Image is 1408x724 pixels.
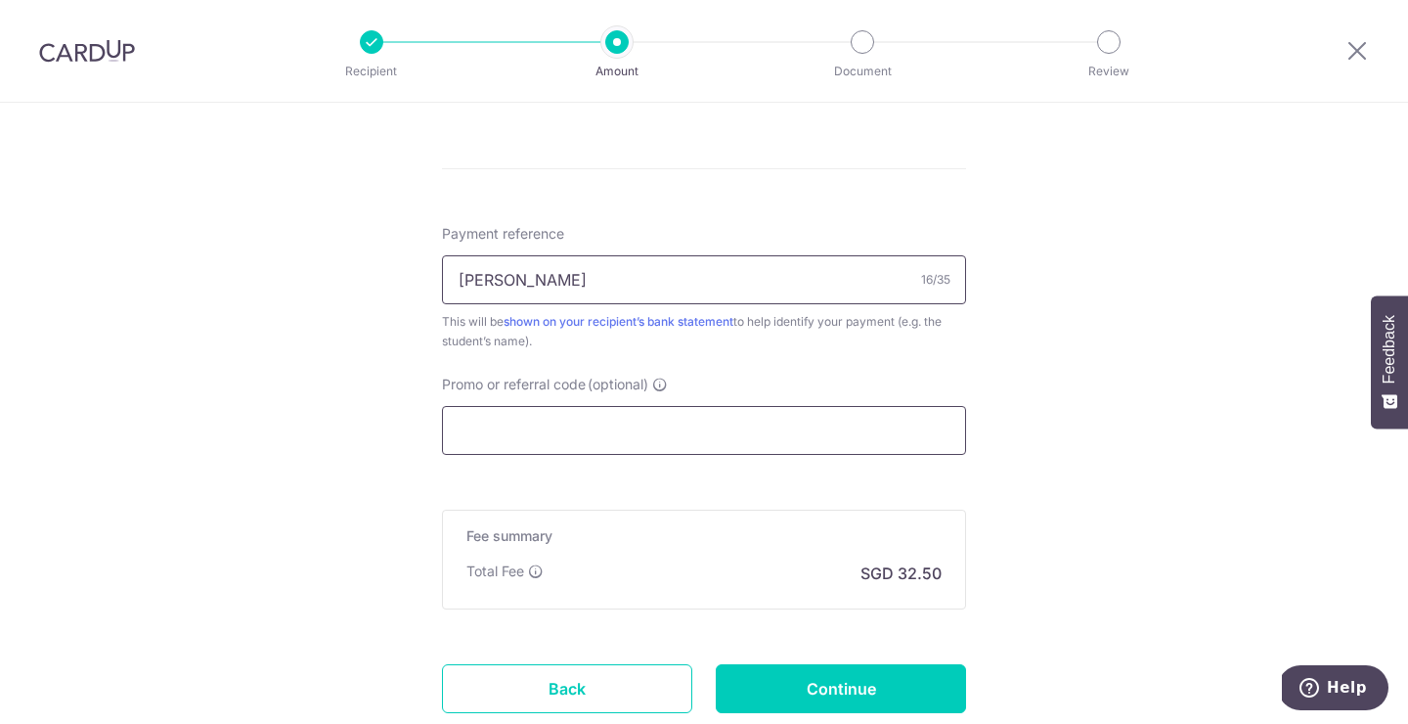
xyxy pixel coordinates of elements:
span: Feedback [1381,315,1398,384]
button: Feedback - Show survey [1371,295,1408,429]
a: Back [442,664,692,713]
span: Promo or referral code [442,375,586,394]
div: 16/35 [921,270,950,290]
input: Continue [716,664,966,713]
a: shown on your recipient’s bank statement [504,314,733,329]
img: CardUp [39,39,135,63]
p: Document [790,62,935,81]
p: Total Fee [466,562,524,581]
p: SGD 32.50 [860,562,942,585]
p: Review [1036,62,1181,81]
p: Recipient [299,62,444,81]
p: Amount [545,62,689,81]
span: (optional) [588,375,648,394]
div: This will be to help identify your payment (e.g. the student’s name). [442,312,966,351]
iframe: Opens a widget where you can find more information [1282,665,1388,714]
span: Payment reference [442,224,564,244]
h5: Fee summary [466,526,942,546]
